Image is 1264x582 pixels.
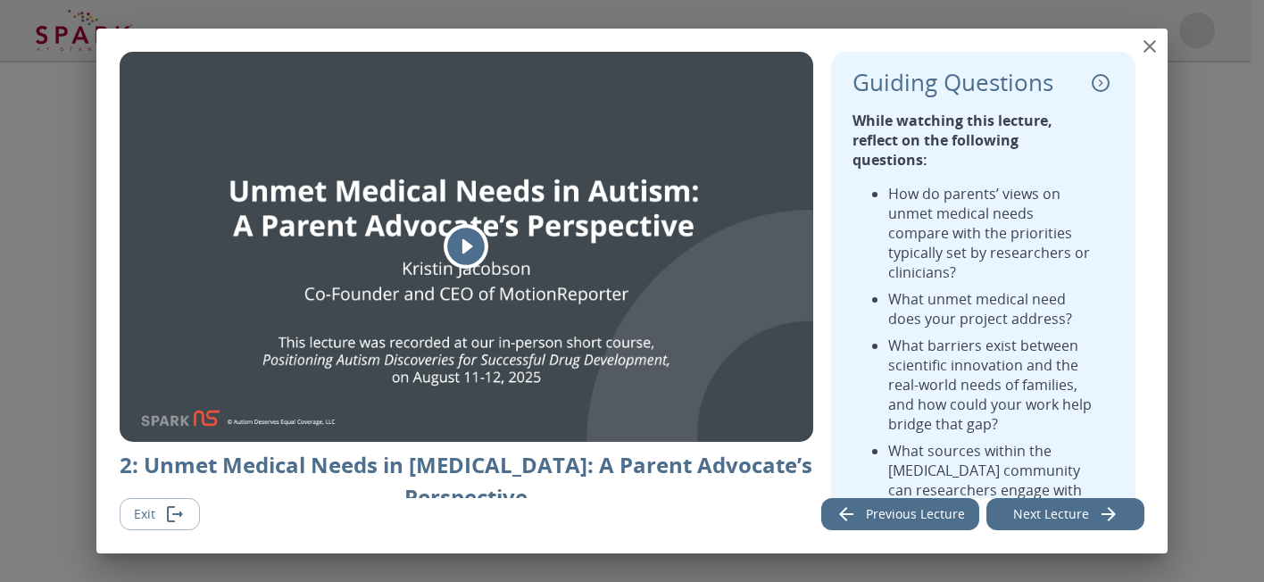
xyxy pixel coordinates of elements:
[888,184,1096,282] li: How do parents’ views on unmet medical needs compare with the priorities typically set by researc...
[1132,29,1168,64] button: close
[986,498,1144,531] button: Next lecture
[821,498,979,531] button: Previous lecture
[1087,70,1114,96] button: collapse
[120,52,813,442] div: Image Cover
[120,449,813,513] p: 2: Unmet Medical Needs in [MEDICAL_DATA]: A Parent Advocate’s Perspective
[439,220,493,273] button: play
[120,498,200,531] button: Exit
[888,289,1096,328] li: What unmet medical need does your project address?
[852,69,1053,96] p: Guiding Questions
[888,441,1096,539] li: What sources within the [MEDICAL_DATA] community can researchers engage with to gain meaningful i...
[888,336,1096,434] li: What barriers exist between scientific innovation and the real-world needs of families, and how c...
[852,111,1052,170] strong: While watching this lecture, reflect on the following questions:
